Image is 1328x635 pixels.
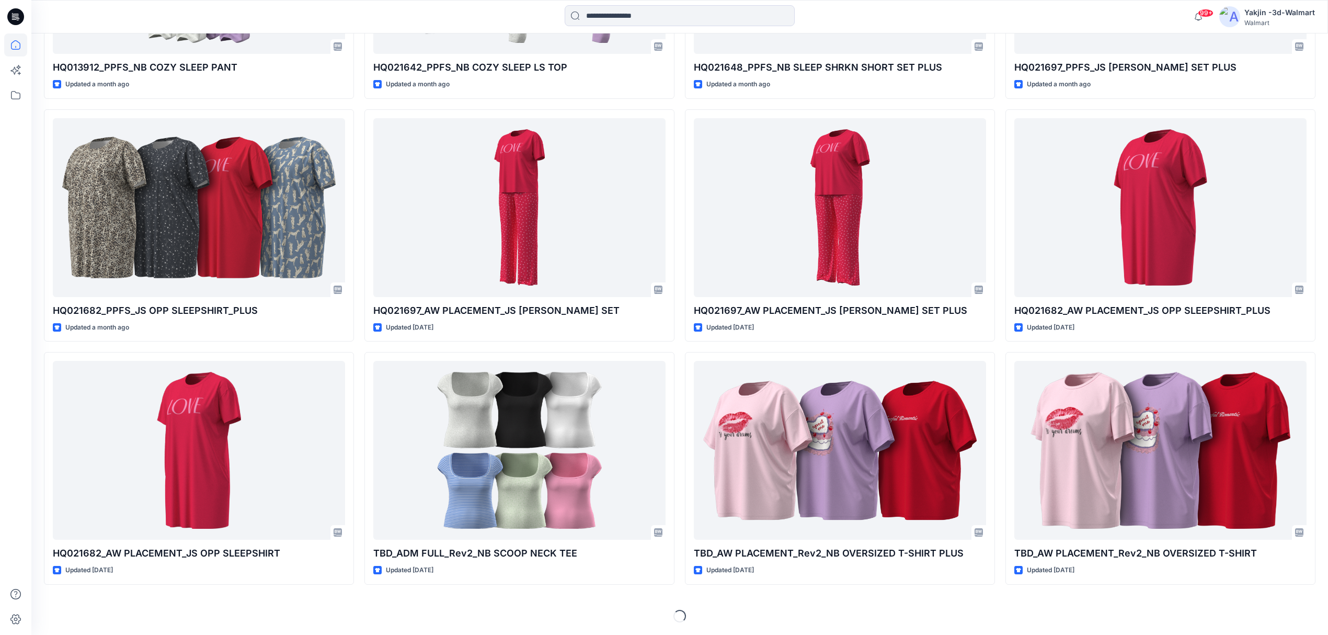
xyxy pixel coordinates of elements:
[373,303,666,318] p: HQ021697_AW PLACEMENT_JS [PERSON_NAME] SET
[65,322,129,333] p: Updated a month ago
[694,118,986,297] a: HQ021697_AW PLACEMENT_JS OPP PJ SET PLUS
[1014,118,1307,297] a: HQ021682_AW PLACEMENT_JS OPP SLEEPSHIRT_PLUS
[1198,9,1213,17] span: 99+
[1219,6,1240,27] img: avatar
[706,322,754,333] p: Updated [DATE]
[373,118,666,297] a: HQ021697_AW PLACEMENT_JS OPP PJ SET
[53,546,345,561] p: HQ021682_AW PLACEMENT_JS OPP SLEEPSHIRT
[706,565,754,576] p: Updated [DATE]
[386,79,450,90] p: Updated a month ago
[1014,361,1307,540] a: TBD_AW PLACEMENT_Rev2_NB OVERSIZED T-SHIRT
[53,60,345,75] p: HQ013912_PPFS_NB COZY SLEEP PANT
[373,60,666,75] p: HQ021642_PPFS_NB COZY SLEEP LS TOP
[53,118,345,297] a: HQ021682_PPFS_JS OPP SLEEPSHIRT_PLUS
[1014,303,1307,318] p: HQ021682_AW PLACEMENT_JS OPP SLEEPSHIRT_PLUS
[386,565,433,576] p: Updated [DATE]
[53,303,345,318] p: HQ021682_PPFS_JS OPP SLEEPSHIRT_PLUS
[373,546,666,561] p: TBD_ADM FULL_Rev2_NB SCOOP NECK TEE
[1027,322,1074,333] p: Updated [DATE]
[1244,6,1315,19] div: Yakjin -3d-Walmart
[373,361,666,540] a: TBD_ADM FULL_Rev2_NB SCOOP NECK TEE
[694,303,986,318] p: HQ021697_AW PLACEMENT_JS [PERSON_NAME] SET PLUS
[694,546,986,561] p: TBD_AW PLACEMENT_Rev2_NB OVERSIZED T-SHIRT PLUS
[1014,546,1307,561] p: TBD_AW PLACEMENT_Rev2_NB OVERSIZED T-SHIRT
[1027,565,1074,576] p: Updated [DATE]
[694,361,986,540] a: TBD_AW PLACEMENT_Rev2_NB OVERSIZED T-SHIRT PLUS
[1014,60,1307,75] p: HQ021697_PPFS_JS [PERSON_NAME] SET PLUS
[65,565,113,576] p: Updated [DATE]
[65,79,129,90] p: Updated a month ago
[1027,79,1091,90] p: Updated a month ago
[386,322,433,333] p: Updated [DATE]
[1244,19,1315,27] div: Walmart
[53,361,345,540] a: HQ021682_AW PLACEMENT_JS OPP SLEEPSHIRT
[706,79,770,90] p: Updated a month ago
[694,60,986,75] p: HQ021648_PPFS_NB SLEEP SHRKN SHORT SET PLUS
